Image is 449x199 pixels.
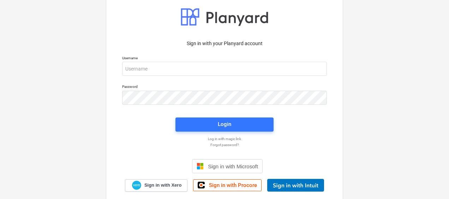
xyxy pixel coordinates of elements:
a: Sign in with Xero [125,179,188,192]
span: Sign in with Procore [209,182,257,188]
p: Sign in with your Planyard account [122,40,327,47]
img: Microsoft logo [197,163,204,170]
span: Sign in with Microsoft [208,163,258,169]
input: Username [122,62,327,76]
button: Login [175,117,274,132]
span: Sign in with Xero [144,182,181,188]
a: Forgot password? [119,143,330,147]
p: Password [122,84,327,90]
p: Username [122,56,327,62]
div: Login [218,120,231,129]
a: Sign in with Procore [193,179,262,191]
img: Xero logo [132,181,141,190]
a: Log in with magic link [119,137,330,141]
